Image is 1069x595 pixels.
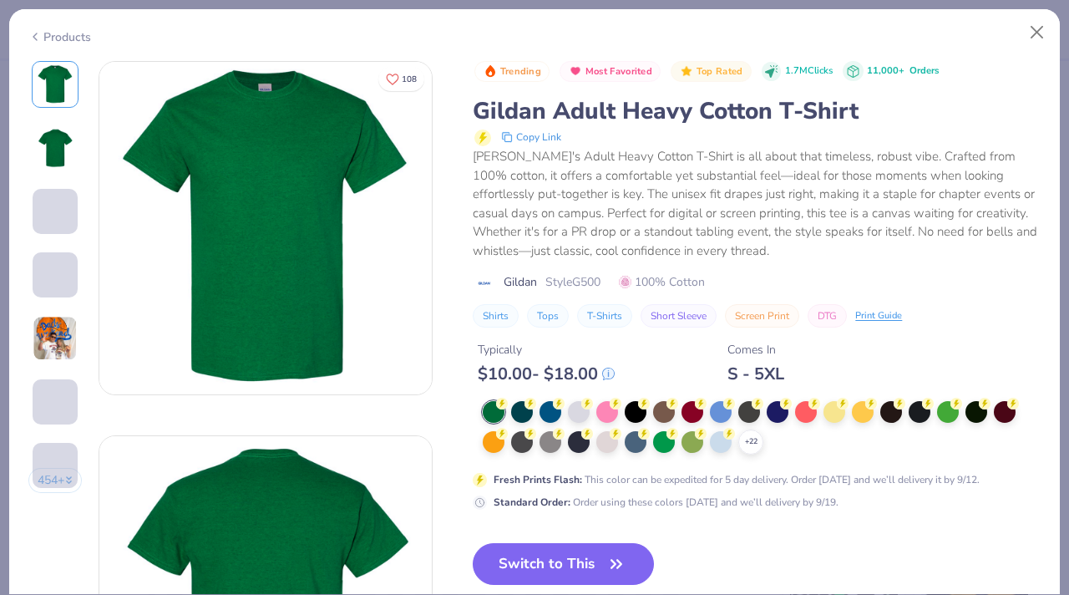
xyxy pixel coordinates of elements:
img: User generated content [33,488,35,533]
span: Style G500 [545,273,600,291]
div: Products [28,28,91,46]
div: $ 10.00 - $ 18.00 [478,364,615,384]
span: Most Favorited [585,67,652,76]
span: Gildan [504,273,537,291]
div: Print Guide [855,309,902,323]
span: 108 [402,75,417,84]
div: [PERSON_NAME]'s Adult Heavy Cotton T-Shirt is all about that timeless, robust vibe. Crafted from ... [473,147,1041,260]
button: Badge Button [560,61,661,83]
button: T-Shirts [577,304,632,328]
div: This color can be expedited for 5 day delivery. Order [DATE] and we’ll delivery it by 9/12. [494,472,980,487]
div: 11,000+ [867,64,939,79]
button: Shirts [473,304,519,328]
img: Front [99,62,432,394]
button: Tops [527,304,569,328]
span: + 22 [745,436,757,448]
span: 1.7M Clicks [785,64,833,79]
strong: Fresh Prints Flash : [494,473,582,486]
button: Badge Button [474,61,550,83]
span: 100% Cotton [619,273,705,291]
img: brand logo [473,277,495,290]
div: Comes In [727,341,784,359]
img: Trending sort [484,64,497,78]
div: Gildan Adult Heavy Cotton T-Shirt [473,95,1041,127]
button: Close [1021,17,1053,48]
img: User generated content [33,297,35,343]
button: copy to clipboard [496,127,566,147]
button: Like [378,67,424,91]
button: DTG [808,304,847,328]
div: S - 5XL [727,364,784,384]
img: User generated content [33,234,35,279]
img: User generated content [33,316,78,361]
div: Order using these colors [DATE] and we’ll delivery by 9/19. [494,495,838,510]
img: Front [35,64,75,104]
button: 454+ [28,468,83,493]
button: Short Sleeve [641,304,717,328]
span: Top Rated [697,67,743,76]
button: Badge Button [671,61,751,83]
img: User generated content [33,425,35,470]
span: Trending [500,67,541,76]
button: Screen Print [725,304,799,328]
strong: Standard Order : [494,496,570,509]
img: Top Rated sort [680,64,693,78]
span: Orders [909,64,939,77]
div: Typically [478,341,615,359]
button: Switch to This [473,543,654,585]
img: Back [35,128,75,168]
img: Most Favorited sort [569,64,582,78]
